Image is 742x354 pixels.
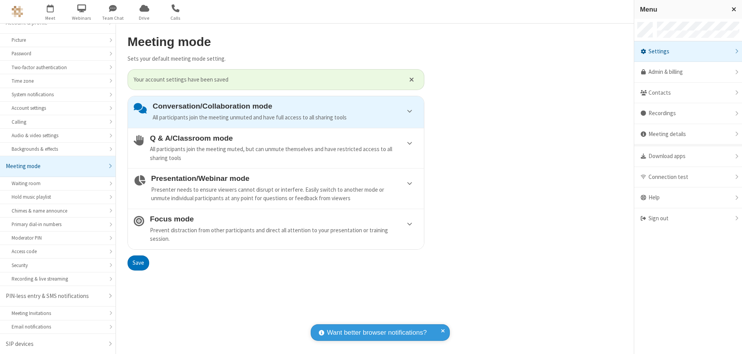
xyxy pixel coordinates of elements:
[634,146,742,167] div: Download apps
[151,174,418,182] h4: Presentation/Webinar mode
[150,145,418,162] div: All participants join the meeting muted, but can unmute themselves and have restricted access to ...
[6,162,104,171] div: Meeting mode
[67,15,96,22] span: Webinars
[128,54,424,63] p: Sets your default meeting mode setting.
[634,167,742,188] div: Connection test
[327,328,427,338] span: Want better browser notifications?
[6,292,104,301] div: PIN-less entry & SMS notifications
[12,310,104,317] div: Meeting Invitations
[150,226,418,243] div: Prevent distraction from other participants and direct all attention to your presentation or trai...
[12,64,104,71] div: Two-factor authentication
[12,193,104,201] div: Hold music playlist
[12,132,104,139] div: Audio & video settings
[12,91,104,98] div: System notifications
[128,35,424,49] h2: Meeting mode
[153,102,418,110] h4: Conversation/Collaboration mode
[130,15,159,22] span: Drive
[12,262,104,269] div: Security
[12,180,104,187] div: Waiting room
[134,75,400,84] span: Your account settings have been saved
[150,134,418,142] h4: Q & A/Classroom mode
[12,145,104,153] div: Backgrounds & effects
[12,6,23,17] img: QA Selenium DO NOT DELETE OR CHANGE
[12,104,104,112] div: Account settings
[12,77,104,85] div: Time zone
[634,83,742,104] div: Contacts
[634,124,742,145] div: Meeting details
[161,15,190,22] span: Calls
[634,62,742,83] a: Admin & billing
[12,221,104,228] div: Primary dial-in numbers
[12,207,104,214] div: Chimes & name announce
[151,186,418,203] div: Presenter needs to ensure viewers cannot disrupt or interfere. Easily switch to another mode or u...
[405,74,418,85] button: Close alert
[6,340,104,349] div: SIP devices
[634,103,742,124] div: Recordings
[12,323,104,330] div: Email notifications
[634,208,742,229] div: Sign out
[634,41,742,62] div: Settings
[12,234,104,242] div: Moderator PIN
[12,275,104,283] div: Recording & live streaming
[150,215,418,223] h4: Focus mode
[12,36,104,44] div: Picture
[153,113,418,122] div: All participants join the meeting unmuted and have full access to all sharing tools
[36,15,65,22] span: Meet
[12,118,104,126] div: Calling
[640,6,725,13] h3: Menu
[99,15,128,22] span: Team Chat
[12,248,104,255] div: Access code
[128,255,149,271] button: Save
[12,50,104,57] div: Password
[634,187,742,208] div: Help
